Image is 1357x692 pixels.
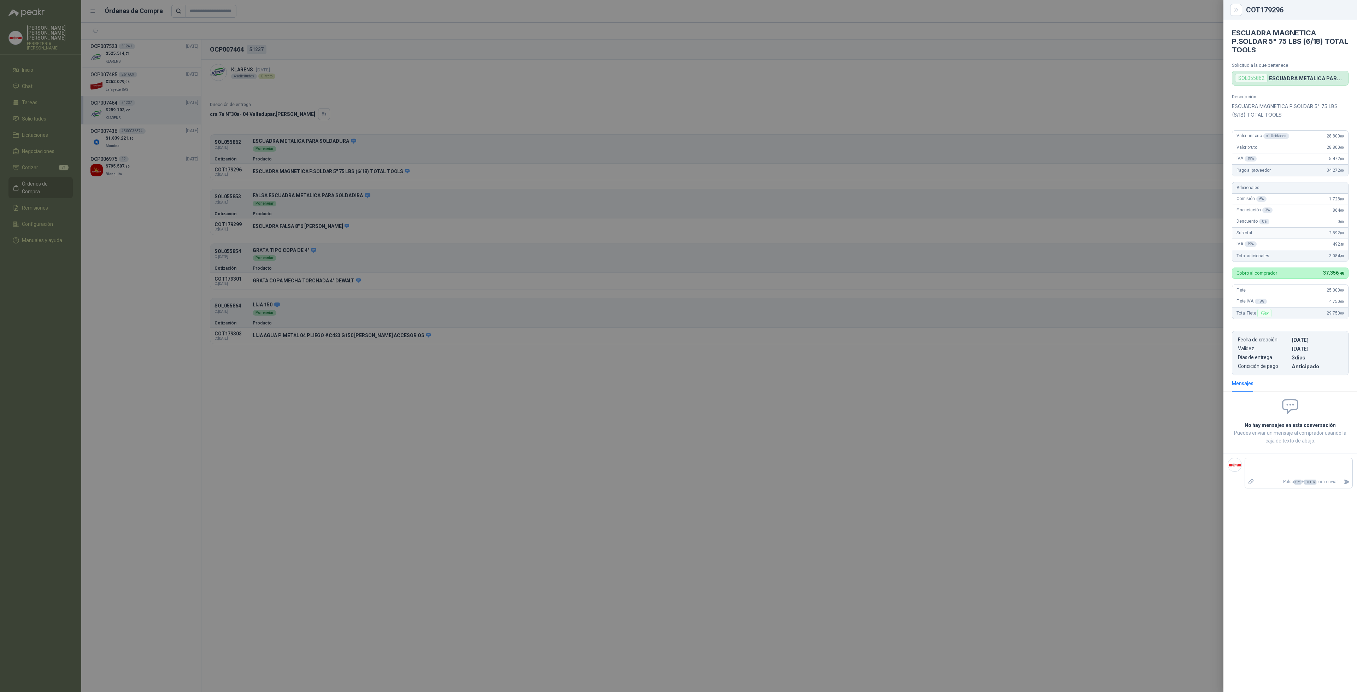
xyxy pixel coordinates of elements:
[1292,363,1343,369] p: Anticipado
[1292,337,1343,343] p: [DATE]
[1269,75,1345,81] p: ESCUADRA METALICA PARA SOLDADURA
[1236,241,1257,247] span: IVA
[1236,299,1267,304] span: Flete IVA
[1340,197,1344,201] span: ,00
[1236,271,1277,275] p: Cobro al comprador
[1292,354,1343,360] p: 3 dias
[1238,346,1289,352] p: Validez
[1236,230,1252,235] span: Subtotal
[1235,74,1268,82] div: SOL055862
[1238,354,1289,360] p: Días de entrega
[1232,182,1348,194] div: Adicionales
[1246,6,1349,13] div: COT179296
[1232,94,1349,99] p: Descripción
[1304,480,1316,485] span: ENTER
[1329,230,1344,235] span: 2.592
[1232,63,1349,68] p: Solicitud a la que pertenece
[1236,145,1257,150] span: Valor bruto
[1340,300,1344,304] span: ,00
[1329,253,1344,258] span: 3.084
[1232,429,1349,445] p: Puedes enviar un mensaje al comprador usando la caja de texto de abajo.
[1340,242,1344,246] span: ,48
[1340,220,1344,224] span: ,00
[1323,270,1344,276] span: 37.356
[1338,219,1344,224] span: 0
[1232,102,1349,119] p: ESCUADRA MAGNETICA P.SOLDAR 5" 75 LBS (6/18) TOTAL TOOLS
[1338,271,1344,276] span: ,48
[1340,209,1344,212] span: ,00
[1329,156,1344,161] span: 5.472
[1245,241,1257,247] div: 19 %
[1333,208,1344,213] span: 864
[1236,207,1273,213] span: Financiación
[1232,6,1240,14] button: Close
[1262,207,1273,213] div: 3 %
[1340,231,1344,235] span: ,00
[1340,146,1344,149] span: ,00
[1236,168,1271,173] span: Pago al proveedor
[1292,346,1343,352] p: [DATE]
[1245,156,1257,162] div: 19 %
[1236,156,1257,162] span: IVA
[1340,254,1344,258] span: ,48
[1232,380,1253,387] div: Mensajes
[1340,169,1344,172] span: ,00
[1263,133,1289,139] div: x 1 Unidades
[1329,299,1344,304] span: 4.750
[1232,421,1349,429] h2: No hay mensajes en esta conversación
[1340,311,1344,315] span: ,00
[1327,168,1344,173] span: 34.272
[1333,242,1344,247] span: 492
[1232,29,1349,54] h4: ESCUADRA MAGNETICA P.SOLDAR 5" 75 LBS (6/18) TOTAL TOOLS
[1327,288,1344,293] span: 25.000
[1327,134,1344,139] span: 28.800
[1238,337,1289,343] p: Fecha de creación
[1340,288,1344,292] span: ,00
[1341,476,1352,488] button: Enviar
[1236,288,1246,293] span: Flete
[1236,133,1289,139] span: Valor unitario
[1255,299,1267,304] div: 19 %
[1259,219,1269,224] div: 0 %
[1257,476,1341,488] p: Pulsa + para enviar
[1232,250,1348,262] div: Total adicionales
[1256,196,1267,202] div: 6 %
[1327,145,1344,150] span: 28.800
[1238,363,1289,369] p: Condición de pago
[1257,309,1271,317] div: Flex
[1340,134,1344,138] span: ,00
[1236,196,1267,202] span: Comisión
[1228,458,1241,471] img: Company Logo
[1236,219,1269,224] span: Descuento
[1340,157,1344,161] span: ,00
[1329,197,1344,201] span: 1.728
[1294,480,1302,485] span: Ctrl
[1327,311,1344,316] span: 29.750
[1245,476,1257,488] label: Adjuntar archivos
[1236,309,1273,317] span: Total Flete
